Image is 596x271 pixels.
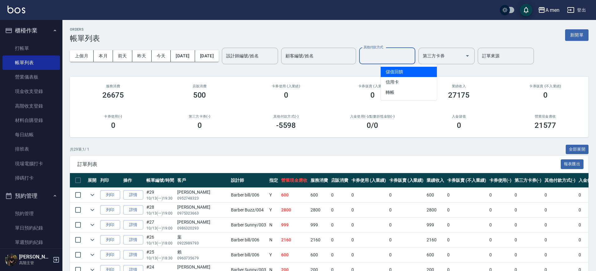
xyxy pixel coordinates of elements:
[19,254,51,260] h5: [PERSON_NAME]
[2,41,60,56] a: 打帳單
[177,234,228,240] div: 葉
[88,250,97,259] button: expand row
[457,121,461,130] h3: 0
[123,220,143,230] a: 詳情
[446,248,487,262] td: 0
[229,173,268,188] th: 設計師
[195,50,219,62] button: [DATE]
[520,4,532,16] button: save
[100,205,120,215] button: 列印
[545,6,559,14] div: A men
[388,218,425,232] td: 0
[268,248,280,262] td: Y
[309,233,330,247] td: 2160
[280,248,309,262] td: 600
[564,4,589,16] button: 登出
[565,29,589,41] button: 新開單
[229,218,268,232] td: Barber Sunny /003
[146,211,174,216] p: 10/13 (一) 19:00
[381,77,437,87] span: 信用卡
[350,218,388,232] td: 0
[193,91,206,99] h3: 500
[543,91,548,99] h3: 0
[268,173,280,188] th: 指定
[164,84,235,88] h2: 店販消費
[423,114,495,119] h2: 入金儲值
[2,221,60,235] a: 單日預約紀錄
[113,50,132,62] button: 前天
[337,114,408,119] h2: 入金使用(-) /點數折抵金額(-)
[177,240,228,246] p: 0922989793
[561,159,584,169] button: 報表匯出
[488,188,513,202] td: 0
[309,218,330,232] td: 999
[177,225,228,231] p: 0986320293
[510,84,581,88] h2: 卡券販賣 (不入業績)
[280,218,309,232] td: 999
[177,264,228,270] div: [PERSON_NAME]
[177,219,228,225] div: [PERSON_NAME]
[99,173,122,188] th: 列印
[2,142,60,156] a: 排班表
[370,91,375,99] h3: 0
[280,173,309,188] th: 營業現金應收
[229,188,268,202] td: Barber bill /006
[565,32,589,38] a: 新開單
[86,173,99,188] th: 展開
[164,114,235,119] h2: 第三方卡券(-)
[330,173,350,188] th: 店販消費
[88,220,97,230] button: expand row
[268,203,280,217] td: Y
[543,203,577,217] td: 0
[462,51,472,61] button: Open
[2,70,60,84] a: 營業儀表板
[381,67,437,77] span: 儲值回饋
[2,22,60,39] button: 櫃檯作業
[488,203,513,217] td: 0
[123,250,143,260] a: 詳情
[280,233,309,247] td: 2160
[280,203,309,217] td: 2800
[122,173,145,188] th: 操作
[309,173,330,188] th: 服務消費
[446,188,487,202] td: 0
[177,189,228,196] div: [PERSON_NAME]
[152,50,171,62] button: 今天
[7,6,25,13] img: Logo
[330,218,350,232] td: 0
[177,255,228,261] p: 0960735679
[425,248,446,262] td: 600
[350,188,388,202] td: 0
[513,233,543,247] td: 0
[543,248,577,262] td: 0
[309,188,330,202] td: 600
[2,171,60,185] a: 掃碼打卡
[425,233,446,247] td: 2160
[513,188,543,202] td: 0
[145,248,176,262] td: #25
[513,203,543,217] td: 0
[535,4,562,17] button: A men
[145,233,176,247] td: #26
[543,173,577,188] th: 其他付款方式(-)
[132,50,152,62] button: 昨天
[350,173,388,188] th: 卡券使用 (入業績)
[561,161,584,167] a: 報表匯出
[446,203,487,217] td: 0
[330,203,350,217] td: 0
[123,235,143,245] a: 詳情
[100,190,120,200] button: 列印
[88,190,97,200] button: expand row
[5,254,17,266] img: Person
[77,84,149,88] h3: 服務消費
[250,114,322,119] h2: 其他付款方式(-)
[388,173,425,188] th: 卡券販賣 (入業績)
[423,84,495,88] h2: 業績收入
[100,250,120,260] button: 列印
[350,203,388,217] td: 0
[229,203,268,217] td: Barber Buzz /004
[268,218,280,232] td: N
[381,87,437,98] span: 轉帳
[2,157,60,171] a: 現場電腦打卡
[88,235,97,244] button: expand row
